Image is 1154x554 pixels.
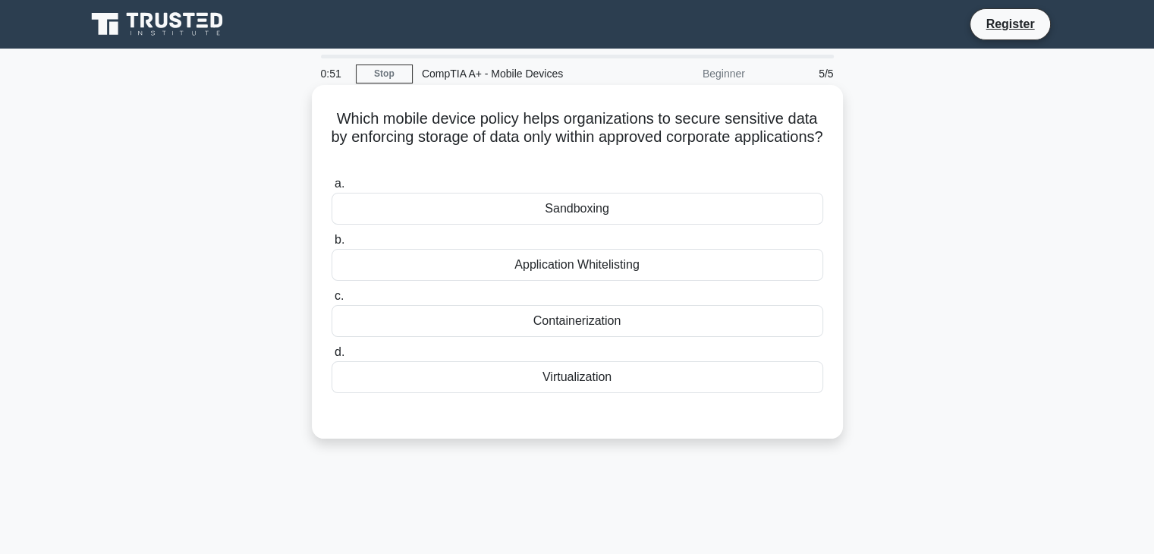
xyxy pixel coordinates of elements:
div: 5/5 [754,58,843,89]
div: Containerization [332,305,823,337]
span: b. [335,233,344,246]
a: Register [976,14,1043,33]
span: a. [335,177,344,190]
span: d. [335,345,344,358]
div: CompTIA A+ - Mobile Devices [413,58,621,89]
span: c. [335,289,344,302]
div: 0:51 [312,58,356,89]
h5: Which mobile device policy helps organizations to secure sensitive data by enforcing storage of d... [330,109,825,165]
div: Sandboxing [332,193,823,225]
div: Beginner [621,58,754,89]
div: Application Whitelisting [332,249,823,281]
div: Virtualization [332,361,823,393]
a: Stop [356,65,413,83]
